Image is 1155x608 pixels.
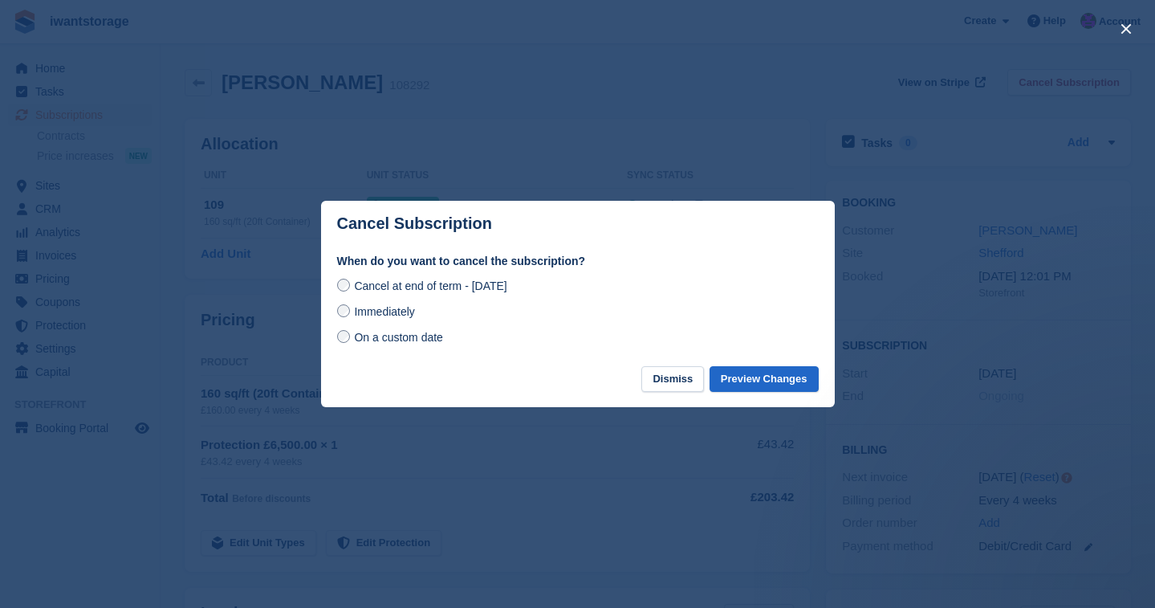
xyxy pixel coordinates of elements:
label: When do you want to cancel the subscription? [337,253,819,270]
input: Cancel at end of term - [DATE] [337,279,350,292]
span: Immediately [354,305,414,318]
button: Preview Changes [710,366,819,393]
button: Dismiss [641,366,704,393]
span: Cancel at end of term - [DATE] [354,280,506,292]
input: Immediately [337,304,350,317]
span: On a custom date [354,331,443,344]
button: close [1113,16,1139,42]
input: On a custom date [337,330,350,343]
p: Cancel Subscription [337,214,492,233]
